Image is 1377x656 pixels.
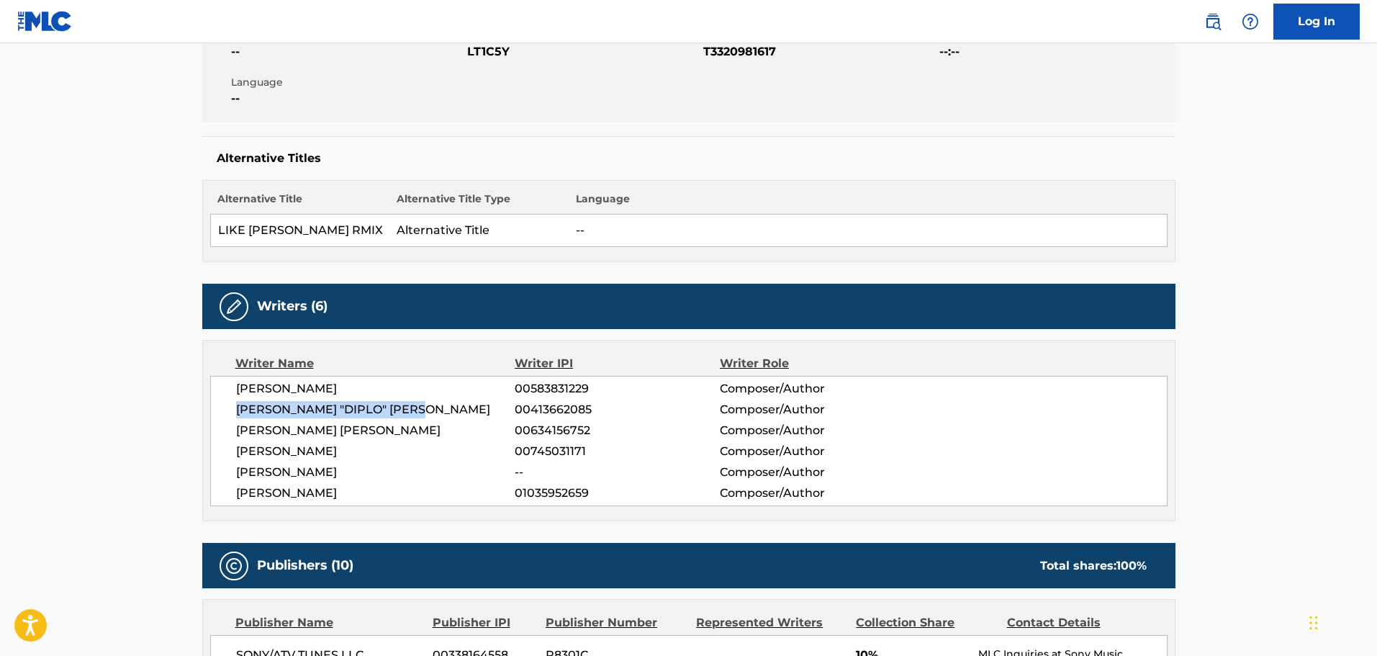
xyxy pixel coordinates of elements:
div: Writer Role [720,355,906,372]
th: Alternative Title [210,192,389,215]
div: Publisher IPI [433,614,535,632]
span: Composer/Author [720,485,906,502]
div: Total shares: [1040,557,1147,575]
h5: Publishers (10) [257,557,353,574]
span: 100 % [1116,559,1147,572]
div: Publisher Number [546,614,685,632]
div: Publisher Name [235,614,422,632]
h5: Writers (6) [257,298,328,315]
h5: Alternative Titles [217,151,1161,166]
span: Composer/Author [720,464,906,481]
span: [PERSON_NAME] [236,443,515,460]
span: Composer/Author [720,422,906,439]
img: search [1204,13,1222,30]
span: [PERSON_NAME] [236,464,515,481]
img: Publishers [225,557,243,575]
div: Contact Details [1007,614,1147,632]
div: Collection Share [856,614,995,632]
span: Composer/Author [720,401,906,418]
span: [PERSON_NAME] [236,485,515,502]
img: help [1242,13,1259,30]
span: -- [231,90,464,107]
span: 01035952659 [515,485,719,502]
a: Public Search [1198,7,1227,36]
span: T3320981617 [703,43,936,60]
span: 00413662085 [515,401,719,418]
span: Composer/Author [720,380,906,397]
div: Writer IPI [515,355,720,372]
span: Language [231,75,464,90]
span: 00583831229 [515,380,719,397]
span: 00745031171 [515,443,719,460]
span: -- [515,464,719,481]
img: MLC Logo [17,11,73,32]
iframe: Chat Widget [1305,587,1377,656]
span: -- [231,43,464,60]
span: 00634156752 [515,422,719,439]
span: --:-- [939,43,1172,60]
th: Language [569,192,1167,215]
td: LIKE [PERSON_NAME] RMIX [210,215,389,247]
span: [PERSON_NAME] [PERSON_NAME] [236,422,515,439]
img: Writers [225,298,243,315]
div: Writer Name [235,355,515,372]
th: Alternative Title Type [389,192,569,215]
td: Alternative Title [389,215,569,247]
span: [PERSON_NAME] [236,380,515,397]
div: Drag [1309,601,1318,644]
a: Log In [1273,4,1360,40]
div: Help [1236,7,1265,36]
td: -- [569,215,1167,247]
span: Composer/Author [720,443,906,460]
div: Represented Writers [696,614,845,632]
span: [PERSON_NAME] "DIPLO" [PERSON_NAME] [236,401,515,418]
span: LT1C5Y [467,43,700,60]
